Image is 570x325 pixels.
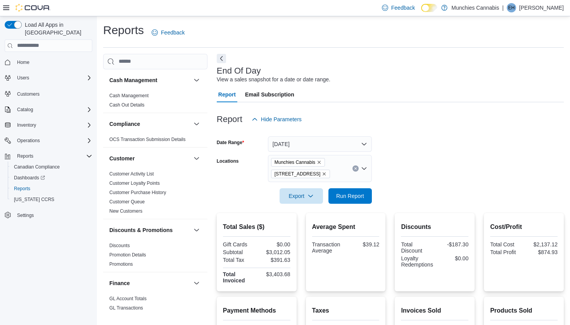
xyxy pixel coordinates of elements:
[2,210,95,221] button: Settings
[16,4,50,12] img: Cova
[109,208,142,214] a: New Customers
[192,154,201,163] button: Customer
[2,120,95,131] button: Inventory
[192,225,201,235] button: Discounts & Promotions
[312,241,344,254] div: Transaction Average
[490,241,522,248] div: Total Cost
[8,172,95,183] a: Dashboards
[217,115,242,124] h3: Report
[14,210,92,220] span: Settings
[245,87,294,102] span: Email Subscription
[217,66,261,76] h3: End Of Day
[103,22,144,38] h1: Reports
[17,91,40,97] span: Customers
[261,115,302,123] span: Hide Parameters
[2,72,95,83] button: Users
[347,241,379,248] div: $39.12
[217,76,330,84] div: View a sales snapshot for a date or date range.
[322,172,326,176] button: Remove 131 Beechwood Ave from selection in this group
[14,151,36,161] button: Reports
[109,252,146,258] a: Promotion Details
[271,158,325,167] span: Munchies Cannabis
[401,306,468,315] h2: Invoices Sold
[312,306,380,315] h2: Taxes
[109,120,190,128] button: Compliance
[14,105,92,114] span: Catalog
[103,169,207,219] div: Customer
[17,122,36,128] span: Inventory
[451,3,499,12] p: Munchies Cannabis
[271,170,330,178] span: 131 Beechwood Ave
[11,162,92,172] span: Canadian Compliance
[109,261,133,267] a: Promotions
[11,184,92,193] span: Reports
[17,59,29,65] span: Home
[14,73,32,83] button: Users
[328,188,372,204] button: Run Report
[525,241,558,248] div: $2,137.12
[223,249,255,255] div: Subtotal
[17,153,33,159] span: Reports
[109,155,135,162] h3: Customer
[14,57,92,67] span: Home
[109,171,154,177] a: Customer Activity List
[490,222,558,232] h2: Cost/Profit
[490,306,558,315] h2: Products Sold
[109,76,190,84] button: Cash Management
[391,4,415,12] span: Feedback
[525,249,558,255] div: $874.93
[17,212,34,218] span: Settings
[223,241,255,248] div: Gift Cards
[5,53,92,241] nav: Complex example
[352,165,359,172] button: Clear input
[223,222,290,232] h2: Total Sales ($)
[109,305,143,311] a: GL Transactions
[11,184,33,193] a: Reports
[192,279,201,288] button: Finance
[436,241,468,248] div: -$187.30
[2,135,95,146] button: Operations
[519,3,564,12] p: [PERSON_NAME]
[8,183,95,194] button: Reports
[103,91,207,113] div: Cash Management
[109,279,190,287] button: Finance
[258,249,290,255] div: $3,012.05
[22,21,92,36] span: Load All Apps in [GEOGRAPHIC_DATA]
[103,294,207,316] div: Finance
[436,255,468,261] div: $0.00
[284,188,318,204] span: Export
[490,249,522,255] div: Total Profit
[2,104,95,115] button: Catalog
[11,195,92,204] span: Washington CCRS
[249,112,305,127] button: Hide Parameters
[14,136,92,145] span: Operations
[223,271,245,284] strong: Total Invoiced
[14,196,54,203] span: [US_STATE] CCRS
[11,173,48,182] a: Dashboards
[11,195,57,204] a: [US_STATE] CCRS
[2,88,95,99] button: Customers
[192,119,201,129] button: Compliance
[109,226,173,234] h3: Discounts & Promotions
[258,271,290,277] div: $3,403.68
[14,58,33,67] a: Home
[401,222,468,232] h2: Discounts
[217,139,244,146] label: Date Range
[14,164,60,170] span: Canadian Compliance
[2,57,95,68] button: Home
[14,120,39,130] button: Inventory
[268,136,372,152] button: [DATE]
[109,120,140,128] h3: Compliance
[280,188,323,204] button: Export
[8,194,95,205] button: [US_STATE] CCRS
[218,87,236,102] span: Report
[14,136,43,145] button: Operations
[401,255,433,268] div: Loyalty Redemptions
[258,257,290,263] div: $391.63
[14,211,37,220] a: Settings
[109,279,130,287] h3: Finance
[161,29,185,36] span: Feedback
[258,241,290,248] div: $0.00
[109,243,130,248] a: Discounts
